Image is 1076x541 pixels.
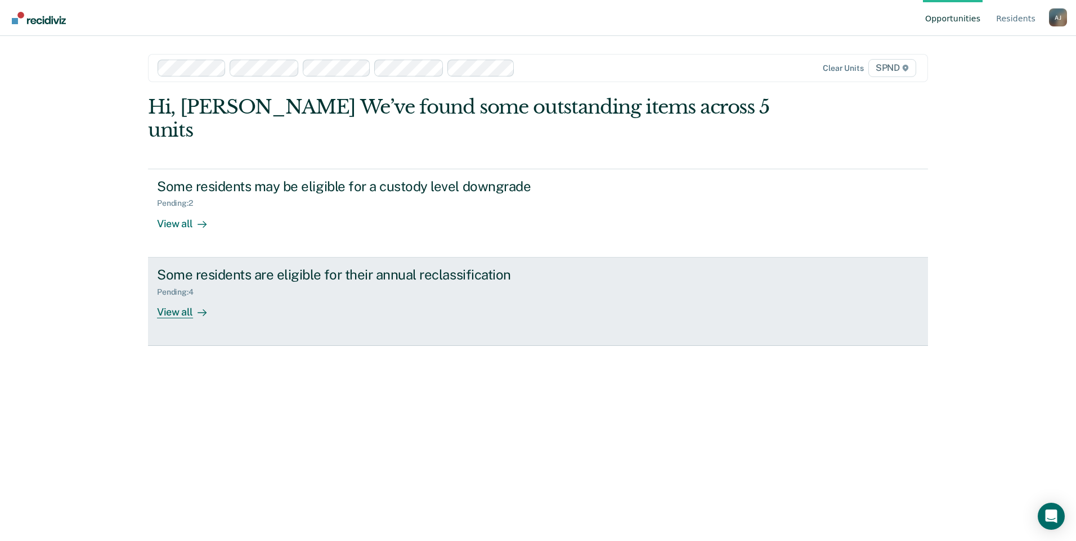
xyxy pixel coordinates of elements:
[823,64,864,73] div: Clear units
[157,208,220,230] div: View all
[148,258,928,346] a: Some residents are eligible for their annual reclassificationPending:4View all
[157,178,552,195] div: Some residents may be eligible for a custody level downgrade
[157,267,552,283] div: Some residents are eligible for their annual reclassification
[148,96,772,142] div: Hi, [PERSON_NAME] We’ve found some outstanding items across 5 units
[157,296,220,318] div: View all
[157,287,203,297] div: Pending : 4
[12,12,66,24] img: Recidiviz
[1049,8,1067,26] button: Profile dropdown button
[157,199,202,208] div: Pending : 2
[1049,8,1067,26] div: A J
[148,169,928,258] a: Some residents may be eligible for a custody level downgradePending:2View all
[1038,503,1065,530] div: Open Intercom Messenger
[868,59,916,77] span: SPND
